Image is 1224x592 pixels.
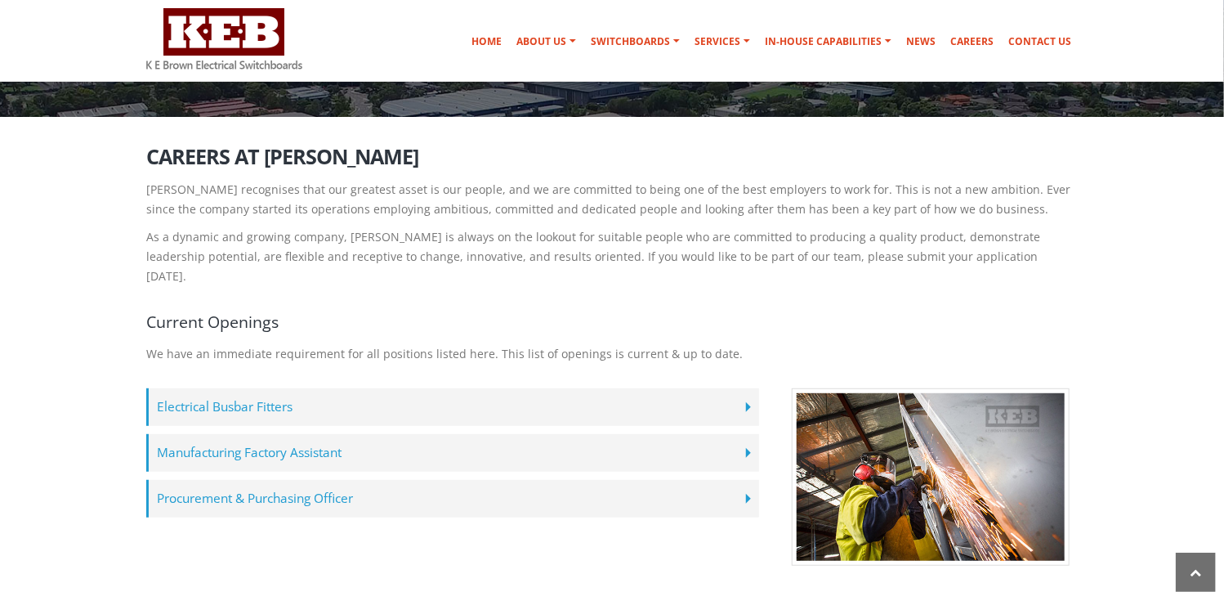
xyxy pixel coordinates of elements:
[146,311,1078,333] h4: Current Openings
[758,25,898,58] a: In-house Capabilities
[510,25,583,58] a: About Us
[584,25,686,58] a: Switchboards
[146,480,759,518] label: Procurement & Purchasing Officer
[688,25,757,58] a: Services
[1002,25,1078,58] a: Contact Us
[146,388,759,426] label: Electrical Busbar Fitters
[146,227,1078,286] p: As a dynamic and growing company, [PERSON_NAME] is always on the lookout for suitable people who ...
[146,146,1078,168] h2: Careers at [PERSON_NAME]
[146,344,1078,364] p: We have an immediate requirement for all positions listed here. This list of openings is current ...
[465,25,508,58] a: Home
[146,8,302,70] img: K E Brown Electrical Switchboards
[146,434,759,472] label: Manufacturing Factory Assistant
[944,25,1000,58] a: Careers
[146,180,1078,219] p: [PERSON_NAME] recognises that our greatest asset is our people, and we are committed to being one...
[900,25,942,58] a: News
